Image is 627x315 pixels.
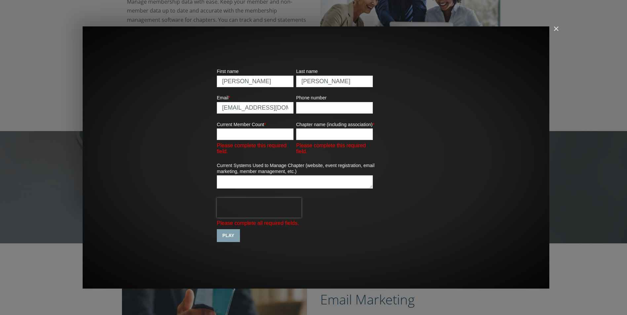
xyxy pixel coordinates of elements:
label: Please complete this required field. [296,143,366,154]
span: Chapter name (including association) [296,122,372,127]
span: Phone number [296,95,327,100]
span: Current Member Count [217,122,264,127]
label: Please complete this required field. [217,143,287,154]
span: First name [217,69,239,74]
label: Please complete all required fields. [217,220,299,226]
input: PLAY [217,229,240,242]
span: Last name [296,69,318,74]
span: Current Systems Used to Manage Chapter (website, event registration, email marketing, member mana... [217,163,374,174]
button: Close [553,26,560,32]
iframe: reCAPTCHA [217,198,301,218]
span: Email [217,95,228,100]
img: Click to close video [548,26,559,37]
